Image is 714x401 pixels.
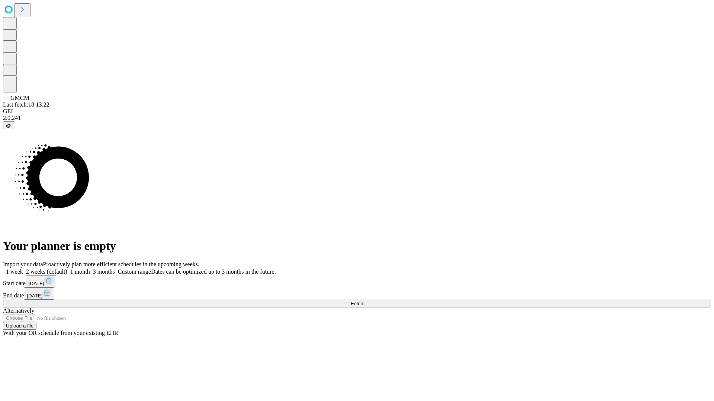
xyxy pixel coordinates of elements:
[3,239,711,253] h1: Your planner is empty
[26,275,56,287] button: [DATE]
[3,287,711,300] div: End date
[3,307,34,314] span: Alternatively
[3,101,49,108] span: Last fetch: 18:13:22
[151,268,276,275] span: Dates can be optimized up to 3 months in the future.
[10,95,29,101] span: GMCM
[93,268,115,275] span: 3 months
[24,287,54,300] button: [DATE]
[29,281,44,286] span: [DATE]
[3,322,36,330] button: Upload a file
[43,261,199,267] span: Proactively plan more efficient schedules in the upcoming weeks.
[3,108,711,115] div: GEI
[3,300,711,307] button: Fetch
[6,123,11,128] span: @
[3,330,118,336] span: With your OR schedule from your existing EHR
[27,293,42,299] span: [DATE]
[118,268,151,275] span: Custom range
[6,268,23,275] span: 1 week
[26,268,67,275] span: 2 weeks (default)
[351,301,363,306] span: Fetch
[70,268,90,275] span: 1 month
[3,115,711,121] div: 2.0.241
[3,261,43,267] span: Import your data
[3,121,14,129] button: @
[3,275,711,287] div: Start date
